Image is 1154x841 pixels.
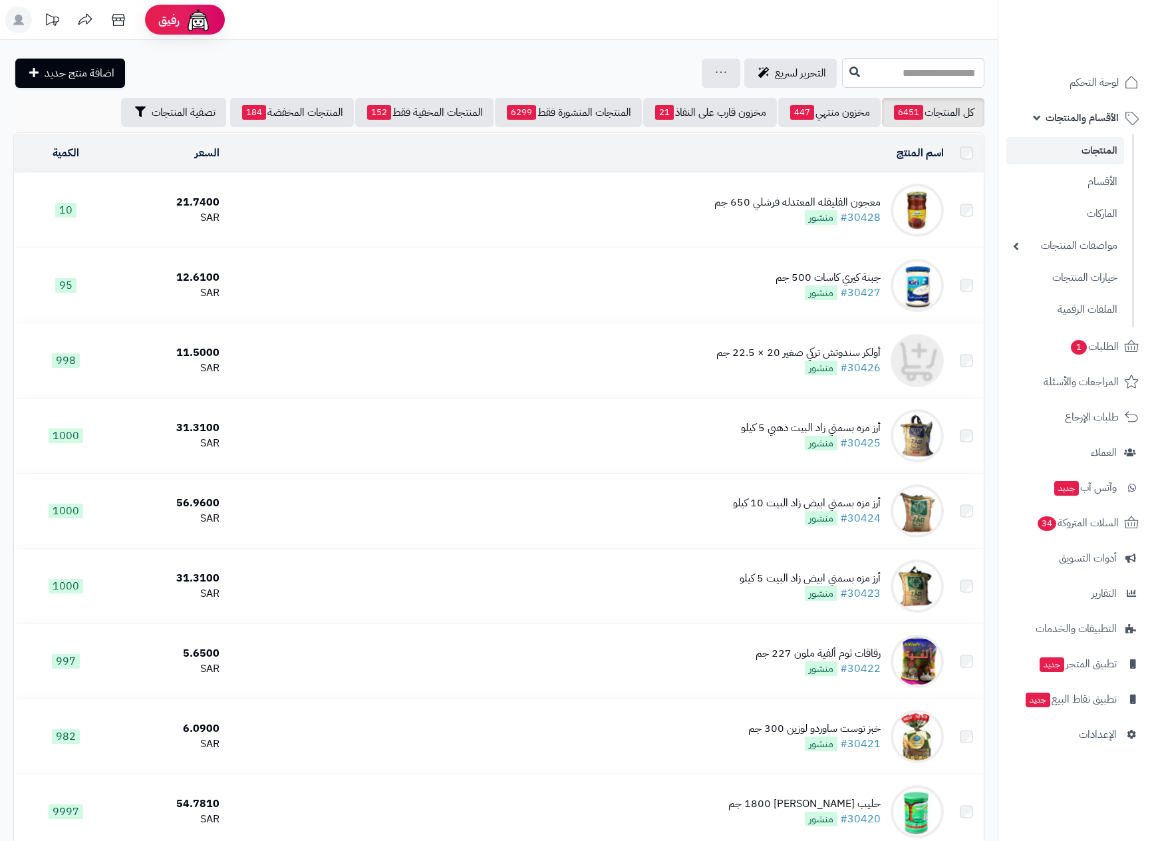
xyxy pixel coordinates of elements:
[35,7,69,37] a: تحديثات المنصة
[882,98,984,127] a: كل المنتجات6451
[123,586,220,601] div: SAR
[230,98,354,127] a: المنتجات المخفضة184
[776,270,881,285] div: جبنة كيري كاسات 500 جم
[367,105,391,120] span: 152
[49,804,83,819] span: 9997
[840,661,881,677] a: #30422
[355,98,494,127] a: المنتجات المخفية فقط152
[1036,619,1117,638] span: التطبيقات والخدمات
[840,360,881,376] a: #30426
[840,285,881,301] a: #30427
[52,729,80,744] span: 982
[1091,443,1117,462] span: العملاء
[714,195,881,210] div: معجون الفليفله المعتدله فرشلي 650 جم
[891,785,944,838] img: حليب بامجلي 1800 جم
[123,661,220,677] div: SAR
[1006,613,1146,645] a: التطبيقات والخدمات
[52,353,80,368] span: 998
[49,504,83,518] span: 1000
[716,345,881,361] div: أولكر سندوتش تركي صغير 20 × 22.5 جم
[1006,507,1146,539] a: السلات المتروكة34
[123,436,220,451] div: SAR
[1071,340,1087,355] span: 1
[1038,516,1056,531] span: 34
[1006,683,1146,715] a: تطبيق نقاط البيعجديد
[1059,549,1117,568] span: أدوات التسويق
[1038,655,1117,673] span: تطبيق المتجر
[1006,200,1124,228] a: الماركات
[1006,232,1124,260] a: مواصفات المنتجات
[1006,542,1146,574] a: أدوات التسويق
[123,737,220,752] div: SAR
[1006,331,1146,363] a: الطلبات1
[778,98,881,127] a: مخزون منتهي447
[840,435,881,451] a: #30425
[891,560,944,613] img: أرز مزه بسمتي ابيض زاد البيت 5 كيلو
[891,635,944,688] img: رقاقات ثوم ألفية ملون 227 جم
[123,571,220,586] div: 31.3100
[775,65,826,81] span: التحرير لسريع
[123,511,220,526] div: SAR
[840,210,881,226] a: #30428
[1053,478,1117,497] span: وآتس آب
[805,210,837,225] span: منشور
[123,812,220,827] div: SAR
[121,98,226,127] button: تصفية المنتجات
[123,285,220,301] div: SAR
[805,436,837,450] span: منشور
[1006,472,1146,504] a: وآتس آبجديد
[1006,366,1146,398] a: المراجعات والأسئلة
[741,420,881,436] div: أرز مزه بسمتي زاد البيت ذهبي 5 كيلو
[1054,481,1079,496] span: جديد
[805,511,837,526] span: منشور
[55,203,76,218] span: 10
[495,98,642,127] a: المنتجات المنشورة فقط6299
[891,710,944,763] img: خبز توست ساوردو لوزين 300 جم
[790,105,814,120] span: 447
[507,105,536,120] span: 6299
[840,586,881,601] a: #30423
[805,812,837,826] span: منشور
[840,736,881,752] a: #30421
[123,210,220,226] div: SAR
[123,721,220,737] div: 6.0900
[15,59,125,88] a: اضافة منتج جديد
[1006,719,1146,751] a: الإعدادات
[1091,584,1117,603] span: التقارير
[55,278,76,293] span: 95
[123,496,220,511] div: 56.9600
[1006,137,1124,164] a: المنتجات
[158,12,180,28] span: رفيق
[1006,436,1146,468] a: العملاء
[45,65,114,81] span: اضافة منتج جديد
[1064,10,1141,38] img: logo-2.png
[152,104,216,120] span: تصفية المنتجات
[123,345,220,361] div: 11.5000
[805,586,837,601] span: منشور
[805,737,837,751] span: منشور
[891,184,944,237] img: معجون الفليفله المعتدله فرشلي 650 جم
[123,796,220,812] div: 54.7810
[52,654,80,669] span: 997
[1006,263,1124,292] a: خيارات المنتجات
[53,145,79,161] a: الكمية
[748,721,881,737] div: خبز توست ساوردو لوزين 300 جم
[1036,514,1119,532] span: السلات المتروكة
[728,796,881,812] div: حليب [PERSON_NAME] 1800 جم
[49,428,83,443] span: 1000
[123,195,220,210] div: 21.7400
[897,145,944,161] a: اسم المنتج
[1006,67,1146,98] a: لوحة التحكم
[1044,373,1119,391] span: المراجعات والأسئلة
[1046,108,1119,127] span: الأقسام والمنتجات
[1026,693,1050,707] span: جديد
[123,270,220,285] div: 12.6100
[1006,168,1124,196] a: الأقسام
[123,361,220,376] div: SAR
[894,105,923,120] span: 6451
[1040,657,1064,672] span: جديد
[805,285,837,300] span: منشور
[1006,648,1146,680] a: تطبيق المتجرجديد
[891,409,944,462] img: أرز مزه بسمتي زاد البيت ذهبي 5 كيلو
[805,661,837,676] span: منشور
